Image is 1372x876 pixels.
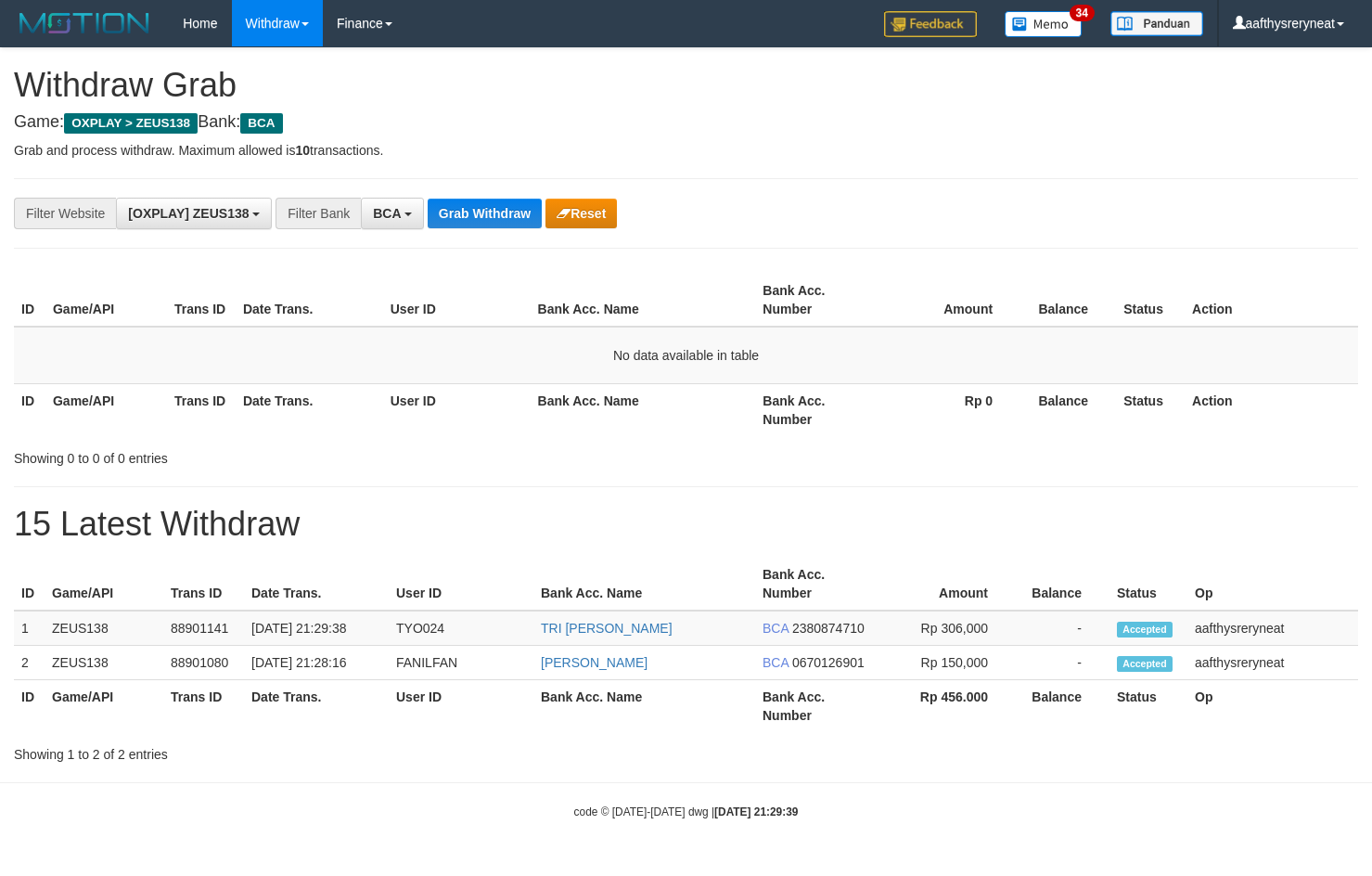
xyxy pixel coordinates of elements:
[1016,646,1109,680] td: -
[276,198,361,229] div: Filter Bank
[541,621,673,636] a: TRI [PERSON_NAME]
[163,680,244,733] th: Trans ID
[14,442,558,468] div: Showing 0 to 0 of 0 entries
[874,611,1016,646] td: Rp 306,000
[1117,622,1173,638] span: Accepted
[1110,11,1203,36] img: panduan.png
[531,383,756,436] th: Bank Acc. Name
[1070,5,1095,21] span: 34
[1185,274,1358,327] th: Action
[389,680,533,733] th: User ID
[874,646,1016,680] td: Rp 150,000
[167,383,236,436] th: Trans ID
[1185,383,1358,436] th: Action
[45,646,163,680] td: ZEUS138
[1109,558,1187,611] th: Status
[14,611,45,646] td: 1
[389,611,533,646] td: TYO024
[45,611,163,646] td: ZEUS138
[574,805,799,818] small: code © [DATE]-[DATE] dwg |
[14,327,1358,384] td: No data available in table
[874,558,1016,611] th: Amount
[1109,680,1187,733] th: Status
[1016,680,1109,733] th: Balance
[884,11,977,37] img: Feedback.jpg
[240,113,282,134] span: BCA
[1005,11,1083,37] img: Button%20Memo.svg
[1016,558,1109,611] th: Balance
[541,655,648,670] a: [PERSON_NAME]
[14,506,1358,543] h1: 15 Latest Withdraw
[531,274,756,327] th: Bank Acc. Name
[877,383,1020,436] th: Rp 0
[877,274,1020,327] th: Amount
[389,646,533,680] td: FANILFAN
[163,611,244,646] td: 88901141
[763,655,789,670] span: BCA
[244,680,389,733] th: Date Trans.
[714,805,798,818] strong: [DATE] 21:29:39
[14,274,45,327] th: ID
[244,558,389,611] th: Date Trans.
[14,558,45,611] th: ID
[389,558,533,611] th: User ID
[116,198,272,229] button: [OXPLAY] ZEUS138
[163,558,244,611] th: Trans ID
[14,198,116,229] div: Filter Website
[1187,611,1358,646] td: aafthysreryneat
[295,143,310,158] strong: 10
[14,383,45,436] th: ID
[1117,656,1173,672] span: Accepted
[64,113,198,134] span: OXPLAY > ZEUS138
[1020,383,1116,436] th: Balance
[14,113,1358,132] h4: Game: Bank:
[755,558,874,611] th: Bank Acc. Number
[45,383,167,436] th: Game/API
[428,199,542,228] button: Grab Withdraw
[755,274,877,327] th: Bank Acc. Number
[361,198,424,229] button: BCA
[14,646,45,680] td: 2
[1016,611,1109,646] td: -
[163,646,244,680] td: 88901080
[1116,383,1185,436] th: Status
[14,9,155,37] img: MOTION_logo.png
[45,558,163,611] th: Game/API
[45,680,163,733] th: Game/API
[14,141,1358,160] p: Grab and process withdraw. Maximum allowed is transactions.
[383,383,531,436] th: User ID
[128,206,249,221] span: [OXPLAY] ZEUS138
[14,738,558,764] div: Showing 1 to 2 of 2 entries
[533,558,755,611] th: Bank Acc. Name
[763,621,789,636] span: BCA
[45,274,167,327] th: Game/API
[244,646,389,680] td: [DATE] 21:28:16
[236,274,383,327] th: Date Trans.
[1187,558,1358,611] th: Op
[1116,274,1185,327] th: Status
[1187,646,1358,680] td: aafthysreryneat
[1020,274,1116,327] th: Balance
[373,206,401,221] span: BCA
[244,611,389,646] td: [DATE] 21:29:38
[545,199,617,228] button: Reset
[792,621,865,636] span: Copy 2380874710 to clipboard
[755,680,874,733] th: Bank Acc. Number
[1187,680,1358,733] th: Op
[383,274,531,327] th: User ID
[14,67,1358,104] h1: Withdraw Grab
[874,680,1016,733] th: Rp 456.000
[236,383,383,436] th: Date Trans.
[792,655,865,670] span: Copy 0670126901 to clipboard
[14,680,45,733] th: ID
[755,383,877,436] th: Bank Acc. Number
[533,680,755,733] th: Bank Acc. Name
[167,274,236,327] th: Trans ID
